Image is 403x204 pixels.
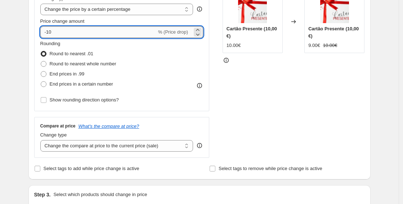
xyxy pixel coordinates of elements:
h2: Step 3. [34,191,51,198]
span: Cartão Presente (10,00 €) [308,26,359,39]
span: Show rounding direction options? [50,97,119,103]
span: Rounding [40,41,61,46]
h3: Compare at price [40,123,76,129]
span: Cartão Presente (10,00 €) [227,26,277,39]
span: End prices in a certain number [50,81,113,87]
div: 10.00€ [227,42,241,49]
span: Select tags to remove while price change is active [219,166,322,171]
span: Select tags to add while price change is active [44,166,139,171]
div: 9.00€ [308,42,320,49]
div: help [196,142,203,149]
span: % (Price drop) [158,29,188,35]
p: Select which products should change in price [53,191,147,198]
span: Round to nearest .01 [50,51,93,56]
span: Price change amount [40,18,85,24]
div: help [196,5,203,13]
strike: 10.00€ [323,42,337,49]
span: Round to nearest whole number [50,61,116,66]
span: End prices in .99 [50,71,85,77]
input: -15 [40,26,157,38]
span: Change type [40,132,67,138]
button: What's the compare at price? [79,123,139,129]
